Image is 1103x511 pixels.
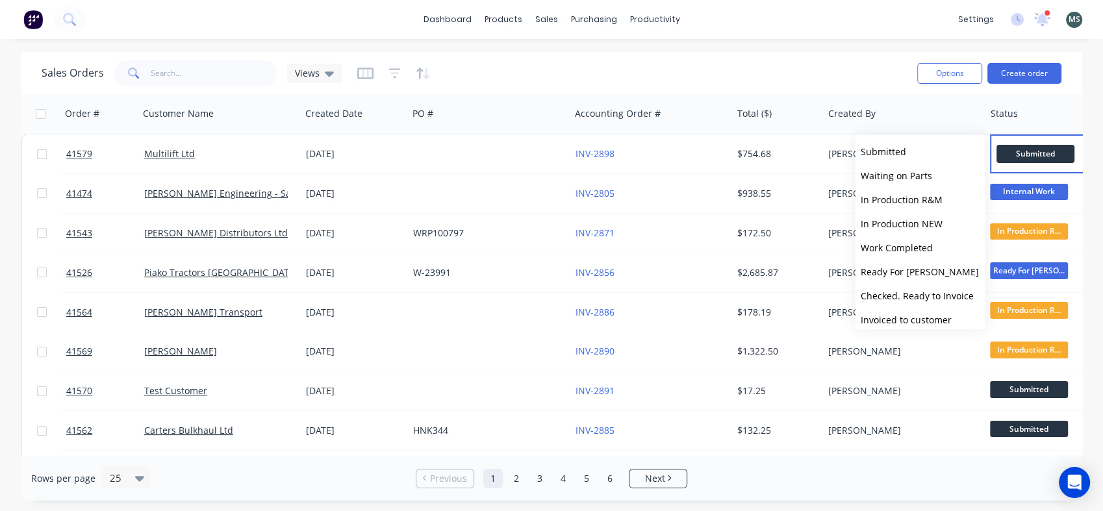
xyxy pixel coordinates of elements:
[66,266,92,279] span: 41526
[737,306,814,319] div: $178.19
[306,306,403,319] div: [DATE]
[855,212,985,236] button: In Production NEW
[306,147,403,160] div: [DATE]
[828,384,972,397] div: [PERSON_NAME]
[144,424,233,436] a: Carters Bulkhaul Ltd
[66,134,144,173] a: 41579
[151,60,277,86] input: Search...
[65,107,99,120] div: Order #
[828,424,972,437] div: [PERSON_NAME]
[413,227,557,240] div: WRP100797
[1059,467,1090,498] div: Open Intercom Messenger
[860,218,942,230] span: In Production NEW
[576,306,615,318] a: INV-2886
[66,451,144,490] a: 41534
[629,472,687,485] a: Next page
[860,145,906,158] span: Submitted
[1069,14,1080,25] span: MS
[306,424,403,437] div: [DATE]
[828,147,972,160] div: [PERSON_NAME]
[987,63,1061,84] button: Create order
[144,384,207,397] a: Test Customer
[737,384,814,397] div: $17.25
[737,266,814,279] div: $2,685.87
[144,187,307,199] a: [PERSON_NAME] Engineering - Safety
[576,345,615,357] a: INV-2890
[530,469,550,488] a: Page 3
[828,345,972,358] div: [PERSON_NAME]
[144,345,217,357] a: [PERSON_NAME]
[144,266,298,279] a: Piako Tractors [GEOGRAPHIC_DATA]
[144,306,262,318] a: [PERSON_NAME] Transport
[860,314,951,326] span: Invoiced to customer
[66,371,144,410] a: 41570
[996,145,1074,162] span: Submitted
[828,107,876,120] div: Created By
[855,140,985,164] button: Submitted
[417,10,478,29] a: dashboard
[575,107,661,120] div: Accounting Order #
[828,306,972,319] div: [PERSON_NAME]
[66,253,144,292] a: 41526
[430,472,467,485] span: Previous
[483,469,503,488] a: Page 1 is your current page
[917,63,982,84] button: Options
[855,236,985,260] button: Work Completed
[828,187,972,200] div: [PERSON_NAME]
[737,107,772,120] div: Total ($)
[478,10,529,29] div: products
[990,302,1068,318] span: In Production R...
[600,469,620,488] a: Page 6
[576,147,615,160] a: INV-2898
[144,227,288,239] a: [PERSON_NAME] Distributors Ltd
[952,10,1000,29] div: settings
[529,10,564,29] div: sales
[66,332,144,371] a: 41569
[990,223,1068,240] span: In Production R...
[553,469,573,488] a: Page 4
[306,187,403,200] div: [DATE]
[306,345,403,358] div: [DATE]
[306,227,403,240] div: [DATE]
[990,381,1068,397] span: Submitted
[413,266,557,279] div: W-23991
[306,384,403,397] div: [DATE]
[576,187,615,199] a: INV-2805
[624,10,687,29] div: productivity
[66,293,144,332] a: 41564
[737,187,814,200] div: $938.55
[66,424,92,437] span: 41562
[66,214,144,253] a: 41543
[737,424,814,437] div: $132.25
[576,424,615,436] a: INV-2885
[860,193,942,206] span: In Production R&M
[855,284,985,308] button: Checked. Ready to Invoice
[66,187,92,200] span: 41474
[828,266,972,279] div: [PERSON_NAME]
[144,147,195,160] a: Multilift Ltd
[306,266,403,279] div: [DATE]
[828,227,972,240] div: [PERSON_NAME]
[737,147,814,160] div: $754.68
[413,424,557,437] div: HNK344
[66,306,92,319] span: 41564
[42,67,104,79] h1: Sales Orders
[576,384,615,397] a: INV-2891
[416,472,474,485] a: Previous page
[411,469,692,488] ul: Pagination
[66,147,92,160] span: 41579
[305,107,362,120] div: Created Date
[855,260,985,284] button: Ready For [PERSON_NAME]
[855,188,985,212] button: In Production R&M
[990,262,1068,279] span: Ready For [PERSON_NAME]
[66,411,144,450] a: 41562
[31,472,95,485] span: Rows per page
[143,107,214,120] div: Customer Name
[855,164,985,188] button: Waiting on Parts
[66,345,92,358] span: 41569
[412,107,433,120] div: PO #
[564,10,624,29] div: purchasing
[577,469,596,488] a: Page 5
[991,107,1018,120] div: Status
[990,421,1068,437] span: Submitted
